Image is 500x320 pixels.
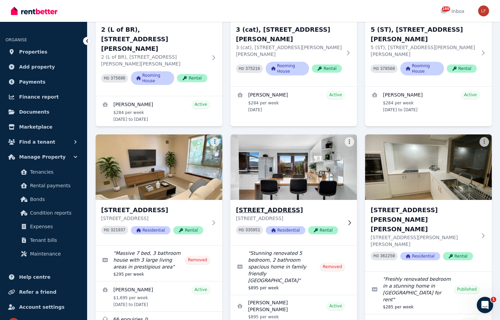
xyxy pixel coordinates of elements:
[19,63,55,71] span: Add property
[19,153,66,161] span: Manage Property
[19,123,52,131] span: Marketplace
[19,108,50,116] span: Documents
[371,25,477,44] h3: 5 (ST), [STREET_ADDRESS][PERSON_NAME]
[5,120,82,134] a: Marketplace
[96,134,222,200] img: 7 Hillcrest Road, Alexander Heights
[177,74,207,82] span: Rental
[30,250,76,258] span: Maintenance
[101,215,207,222] p: [STREET_ADDRESS]
[371,205,477,234] h3: [STREET_ADDRESS][PERSON_NAME][PERSON_NAME]
[400,62,444,75] span: Rooming House
[312,64,342,73] span: Rental
[443,252,473,260] span: Rental
[227,133,360,202] img: 13 Redwood Crescent, Youngtown
[19,273,51,281] span: Help centre
[246,67,260,71] code: 375216
[8,192,79,206] a: Bonds
[380,254,395,259] code: 362250
[8,179,79,192] a: Rental payments
[131,226,170,234] span: Residential
[478,5,489,16] img: Leo Fung
[365,87,492,117] a: View details for Brent Atkins
[231,246,357,295] a: Edit listing: Stunning renovated 5 bedroom, 2 bathroom spacious home in family friendly Youngtown
[447,64,477,73] span: Rental
[30,222,76,231] span: Expenses
[5,300,82,314] a: Account settings
[246,228,260,233] code: 335951
[365,134,492,271] a: 40 Tatlock Way, Stratton[STREET_ADDRESS][PERSON_NAME][PERSON_NAME][STREET_ADDRESS][PERSON_NAME][P...
[101,25,207,54] h3: 2 (L of BR), [STREET_ADDRESS][PERSON_NAME]
[236,25,342,44] h3: 3 (cat), [STREET_ADDRESS][PERSON_NAME]
[491,297,496,302] span: 1
[111,228,125,233] code: 321937
[19,48,47,56] span: Properties
[30,181,76,190] span: Rental payments
[8,206,79,220] a: Condition reports
[5,270,82,284] a: Help centre
[308,226,338,234] span: Rental
[8,165,79,179] a: Tenancies
[19,303,65,311] span: Account settings
[5,90,82,104] a: Finance report
[111,76,125,81] code: 375686
[5,75,82,89] a: Payments
[371,44,477,58] p: 5 (ST), [STREET_ADDRESS][PERSON_NAME][PERSON_NAME]
[101,205,207,215] h3: [STREET_ADDRESS]
[5,105,82,119] a: Documents
[210,137,220,147] button: More options
[30,168,76,176] span: Tenancies
[441,8,464,15] div: Inbox
[380,67,395,71] code: 378560
[19,78,45,86] span: Payments
[365,134,492,200] img: 40 Tatlock Way, Stratton
[19,288,56,296] span: Refer a friend
[5,285,82,299] a: Refer a friend
[30,236,76,244] span: Tenant bills
[236,215,342,222] p: [STREET_ADDRESS]
[104,228,109,232] small: PID
[442,6,450,11] span: 160
[5,150,82,164] button: Manage Property
[5,60,82,74] a: Add property
[5,135,82,149] button: Find a tenant
[236,205,342,215] h3: [STREET_ADDRESS]
[371,234,477,248] p: [STREET_ADDRESS][PERSON_NAME][PERSON_NAME]
[96,96,222,126] a: View details for Cassius Slater
[373,254,379,258] small: PID
[101,54,207,67] p: 2 (L of BR), [STREET_ADDRESS][PERSON_NAME][PERSON_NAME]
[19,93,59,101] span: Finance report
[236,44,342,58] p: 3 (cat), [STREET_ADDRESS][PERSON_NAME][PERSON_NAME]
[231,87,357,117] a: View details for Mehdi Mazni
[30,195,76,203] span: Bonds
[96,246,222,281] a: Edit listing: Massive 7 bed, 3 bathroom house with 3 large living areas in prestigious area
[477,297,493,313] iframe: Intercom live chat
[96,281,222,311] a: View details for Korann Halvorsen
[5,45,82,59] a: Properties
[104,76,109,80] small: PID
[30,209,76,217] span: Condition reports
[345,137,354,147] button: More options
[173,226,203,234] span: Rental
[8,233,79,247] a: Tenant bills
[8,247,79,261] a: Maintenance
[365,272,492,314] a: Edit listing: Freshly renovated bedroom in a stunning home in Stratton for rent
[11,6,57,16] img: RentBetter
[400,252,440,260] span: Residential
[373,67,379,71] small: PID
[8,220,79,233] a: Expenses
[239,67,244,71] small: PID
[5,38,27,42] span: ORGANISE
[19,138,55,146] span: Find a tenant
[480,137,489,147] button: More options
[266,62,309,75] span: Rooming House
[131,71,174,85] span: Rooming House
[266,226,305,234] span: Residential
[231,134,357,245] a: 13 Redwood Crescent, Youngtown[STREET_ADDRESS][STREET_ADDRESS]PID 335951ResidentialRental
[96,134,222,245] a: 7 Hillcrest Road, Alexander Heights[STREET_ADDRESS][STREET_ADDRESS]PID 321937ResidentialRental
[239,228,244,232] small: PID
